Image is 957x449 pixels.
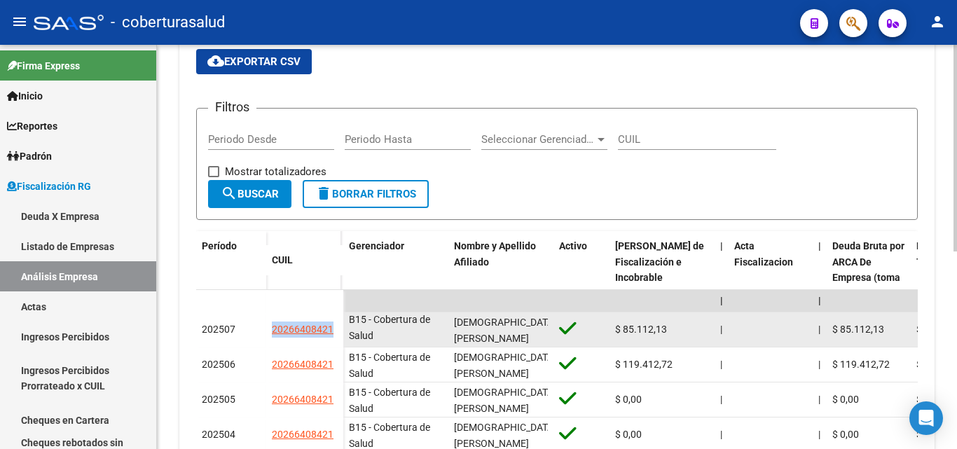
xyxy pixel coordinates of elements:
[553,231,610,325] datatable-header-cell: Activo
[202,240,237,251] span: Período
[221,188,279,200] span: Buscar
[221,185,237,202] mat-icon: search
[818,295,821,306] span: |
[202,429,235,440] span: 202504
[559,240,587,251] span: Activo
[929,13,946,30] mat-icon: person
[272,359,333,370] span: 20266408421
[818,324,820,335] span: |
[208,97,256,117] h3: Filtros
[909,401,943,435] div: Open Intercom Messenger
[315,185,332,202] mat-icon: delete
[349,240,404,251] span: Gerenciador
[481,133,595,146] span: Seleccionar Gerenciador
[202,359,235,370] span: 202506
[448,231,553,325] datatable-header-cell: Nombre y Apellido Afiliado
[272,394,333,405] span: 20266408421
[832,324,884,335] span: $ 85.112,13
[720,429,722,440] span: |
[615,240,704,284] span: [PERSON_NAME] de Fiscalización e Incobrable
[225,163,326,180] span: Mostrar totalizadores
[454,387,556,430] span: [DEMOGRAPHIC_DATA][PERSON_NAME] [PERSON_NAME]
[454,317,556,360] span: [DEMOGRAPHIC_DATA][PERSON_NAME] [PERSON_NAME]
[720,240,723,251] span: |
[720,324,722,335] span: |
[343,231,448,325] datatable-header-cell: Gerenciador
[813,231,827,325] datatable-header-cell: |
[818,359,820,370] span: |
[615,359,673,370] span: $ 119.412,72
[272,254,293,265] span: CUIL
[207,55,301,68] span: Exportar CSV
[202,394,235,405] span: 202505
[818,240,821,251] span: |
[111,7,225,38] span: - coberturasalud
[349,387,430,414] span: B15 - Cobertura de Salud
[196,49,312,74] button: Exportar CSV
[208,180,291,208] button: Buscar
[715,231,729,325] datatable-header-cell: |
[7,88,43,104] span: Inicio
[720,295,723,306] span: |
[207,53,224,69] mat-icon: cloud_download
[818,394,820,405] span: |
[615,394,642,405] span: $ 0,00
[11,13,28,30] mat-icon: menu
[349,352,430,379] span: B15 - Cobertura de Salud
[610,231,715,325] datatable-header-cell: Deuda Bruta Neto de Fiscalización e Incobrable
[454,352,556,395] span: [DEMOGRAPHIC_DATA][PERSON_NAME] [PERSON_NAME]
[266,245,343,275] datatable-header-cell: CUIL
[7,118,57,134] span: Reportes
[202,324,235,335] span: 202507
[827,231,911,325] datatable-header-cell: Deuda Bruta por ARCA De Empresa (toma en cuenta todos los afiliados)
[818,429,820,440] span: |
[720,359,722,370] span: |
[832,429,859,440] span: $ 0,00
[454,240,536,268] span: Nombre y Apellido Afiliado
[349,422,430,449] span: B15 - Cobertura de Salud
[832,359,890,370] span: $ 119.412,72
[916,394,943,405] span: $ 0,00
[315,188,416,200] span: Borrar Filtros
[272,324,333,335] span: 20266408421
[7,179,91,194] span: Fiscalización RG
[272,429,333,440] span: 20266408421
[7,148,52,164] span: Padrón
[729,231,813,325] datatable-header-cell: Acta Fiscalizacion
[196,231,266,290] datatable-header-cell: Período
[832,240,904,315] span: Deuda Bruta por ARCA De Empresa (toma en cuenta todos los afiliados)
[303,180,429,208] button: Borrar Filtros
[720,394,722,405] span: |
[615,324,667,335] span: $ 85.112,13
[615,429,642,440] span: $ 0,00
[734,240,793,268] span: Acta Fiscalizacion
[7,58,80,74] span: Firma Express
[832,394,859,405] span: $ 0,00
[916,429,943,440] span: $ 0,00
